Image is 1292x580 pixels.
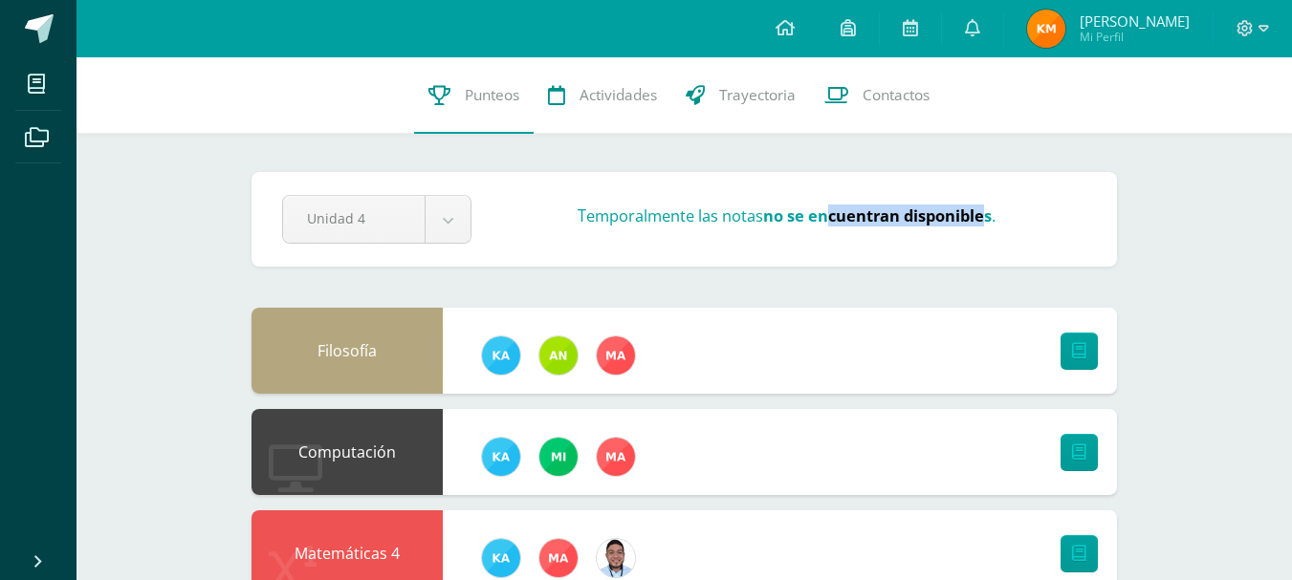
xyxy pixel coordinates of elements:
span: Mi Perfil [1080,29,1190,45]
h3: Temporalmente las notas . [578,204,996,226]
img: 2fed5c3f2027da04ec866e2a5436f393.png [597,438,635,476]
img: 2fed5c3f2027da04ec866e2a5436f393.png [539,539,578,577]
img: 51c9151a63d77c0d465fd617935f6a90.png [539,336,578,375]
a: Actividades [534,57,671,134]
a: Unidad 4 [283,196,471,243]
img: c0bc5b3ae419b3647d5e54388e607386.png [539,438,578,476]
span: Unidad 4 [307,196,401,241]
img: 2fed5c3f2027da04ec866e2a5436f393.png [597,336,635,375]
img: 11a70570b33d653b35fbbd11dfde3caa.png [482,438,520,476]
span: Punteos [465,85,519,105]
img: 357e785a6d7cc70d237915b2667a6b59.png [597,539,635,577]
span: Contactos [863,85,930,105]
img: 11a70570b33d653b35fbbd11dfde3caa.png [482,336,520,375]
a: Contactos [810,57,944,134]
div: Filosofía [252,308,443,394]
span: Trayectoria [719,85,796,105]
a: Trayectoria [671,57,810,134]
span: Actividades [580,85,657,105]
a: Punteos [414,57,534,134]
div: Computación [252,409,443,495]
strong: no se encuentran disponibles [763,204,992,226]
span: [PERSON_NAME] [1080,11,1190,31]
img: 11a70570b33d653b35fbbd11dfde3caa.png [482,539,520,577]
img: 2b8b78f93d8e42e5e73546d597f828fb.png [1027,10,1065,48]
